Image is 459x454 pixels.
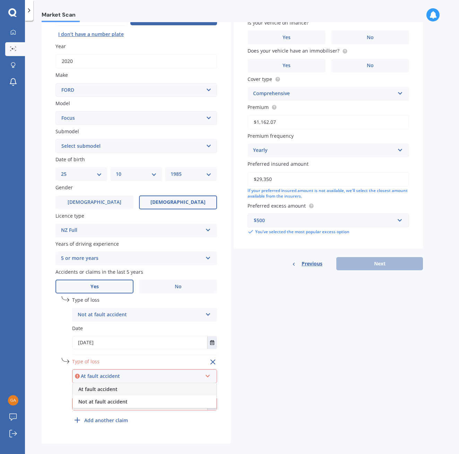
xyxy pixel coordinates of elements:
span: Does your vehicle have an immobiliser? [248,48,339,54]
div: $500 [254,217,395,224]
span: Cover type [248,76,272,82]
div: Not at fault accident [78,311,202,319]
span: Make [55,72,68,79]
span: No [367,63,374,69]
img: f3af746dd6d5d1e9d298a34fa1d546b6 [8,395,18,406]
span: Preferred excess amount [248,202,306,209]
span: No [367,35,374,40]
span: [DEMOGRAPHIC_DATA] [68,199,121,205]
span: [DEMOGRAPHIC_DATA] [150,199,206,205]
span: Premium frequency [248,133,294,139]
span: Type of loss [72,358,99,365]
span: Market Scan [42,11,80,21]
span: Licence type [55,212,84,219]
span: Year [55,43,66,49]
button: Select date [207,336,217,349]
span: Yes [283,35,291,40]
span: Is your vehicle on finance? [248,19,309,26]
span: Yes [283,63,291,69]
b: Add another claim [84,417,128,424]
span: Model [55,100,70,107]
div: You’ve selected the most popular excess option [248,229,409,235]
span: Yes [90,284,99,290]
div: Comprehensive [253,90,395,98]
input: YYYY [55,54,217,69]
span: Premium [248,104,269,110]
button: I don’t have a number plate [55,29,127,40]
span: Date of birth [55,156,85,163]
input: DD/MM/YYYY [72,336,207,349]
div: At fault accident [81,372,202,380]
span: Years of driving experience [55,240,119,247]
div: Yearly [253,146,395,155]
span: Type of loss [72,297,99,303]
span: Preferred insured amount [248,161,309,167]
span: Previous [302,258,322,269]
span: Date [72,325,83,332]
div: Remove [189,358,217,366]
input: Enter premium [248,115,409,129]
div: If your preferred insured amount is not available, we'll select the closest amount available from... [248,188,409,200]
span: Accidents or claims in the last 5 years [55,269,143,275]
span: Date [72,386,83,393]
span: At fault accident [78,386,118,392]
input: Enter amount [248,172,409,187]
span: Not at fault accident [78,398,128,405]
span: Gender [55,184,73,191]
div: 5 or more years [61,254,202,263]
div: NZ Full [61,226,202,235]
span: Submodel [55,128,79,135]
span: No [175,284,182,290]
